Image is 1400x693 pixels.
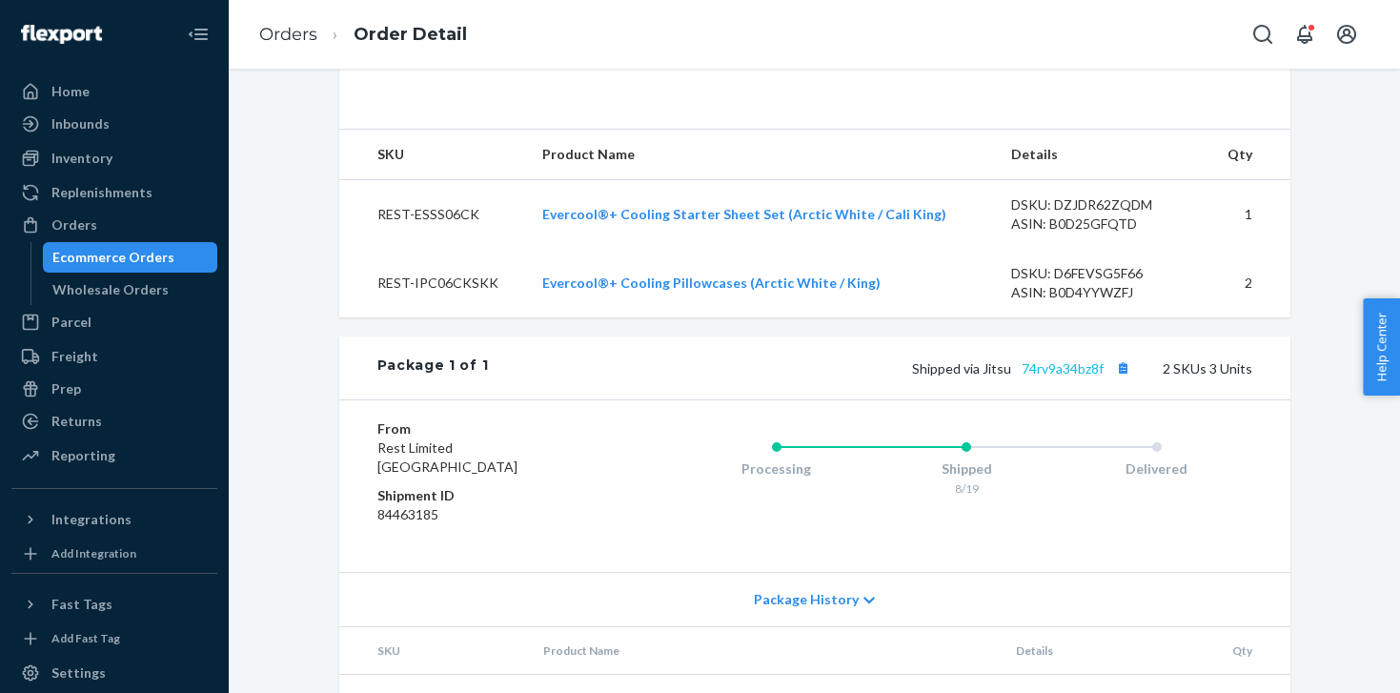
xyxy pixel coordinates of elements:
[11,76,217,107] a: Home
[339,627,529,675] th: SKU
[339,180,528,250] td: REST-ESSS06CK
[51,630,120,646] div: Add Fast Tag
[51,446,115,465] div: Reporting
[354,24,467,45] a: Order Detail
[51,663,106,683] div: Settings
[1206,249,1290,317] td: 2
[912,360,1136,377] span: Shipped via Jitsu
[1011,283,1190,302] div: ASIN: B0D4YYWZFJ
[1363,298,1400,396] button: Help Center
[11,307,217,337] a: Parcel
[51,149,112,168] div: Inventory
[51,114,110,133] div: Inbounds
[377,505,605,524] dd: 84463185
[11,341,217,372] a: Freight
[11,658,217,688] a: Settings
[1206,180,1290,250] td: 1
[1210,627,1290,675] th: Qty
[1328,15,1366,53] button: Open account menu
[377,486,605,505] dt: Shipment ID
[11,589,217,620] button: Fast Tags
[244,7,482,63] ol: breadcrumbs
[179,15,217,53] button: Close Navigation
[339,130,528,180] th: SKU
[1286,15,1324,53] button: Open notifications
[377,356,489,380] div: Package 1 of 1
[11,504,217,535] button: Integrations
[527,130,996,180] th: Product Name
[52,280,169,299] div: Wholesale Orders
[542,206,946,222] a: Evercool®+ Cooling Starter Sheet Set (Arctic White / Cali King)
[51,183,152,202] div: Replenishments
[11,374,217,404] a: Prep
[11,542,217,565] a: Add Integration
[51,347,98,366] div: Freight
[1111,356,1136,380] button: Copy tracking number
[43,275,218,305] a: Wholesale Orders
[754,590,859,609] span: Package History
[11,143,217,173] a: Inventory
[52,248,174,267] div: Ecommerce Orders
[1022,360,1104,377] a: 74rv9a34bz8f
[11,406,217,437] a: Returns
[488,356,1251,380] div: 2 SKUs 3 Units
[1062,459,1252,479] div: Delivered
[11,210,217,240] a: Orders
[871,459,1062,479] div: Shipped
[996,130,1206,180] th: Details
[1011,195,1190,214] div: DSKU: DZJDR62ZQDM
[11,627,217,650] a: Add Fast Tag
[1244,15,1282,53] button: Open Search Box
[528,627,1001,675] th: Product Name
[11,177,217,208] a: Replenishments
[11,109,217,139] a: Inbounds
[51,215,97,234] div: Orders
[339,249,528,317] td: REST-IPC06CKSKK
[51,82,90,101] div: Home
[681,459,872,479] div: Processing
[51,545,136,561] div: Add Integration
[1206,130,1290,180] th: Qty
[11,440,217,471] a: Reporting
[51,313,91,332] div: Parcel
[43,242,218,273] a: Ecommerce Orders
[51,412,102,431] div: Returns
[377,439,517,475] span: Rest Limited [GEOGRAPHIC_DATA]
[51,595,112,614] div: Fast Tags
[1011,264,1190,283] div: DSKU: D6FEVSG5F66
[542,275,881,291] a: Evercool®+ Cooling Pillowcases (Arctic White / King)
[871,480,1062,497] div: 8/19
[377,419,605,438] dt: From
[1001,627,1210,675] th: Details
[1011,214,1190,234] div: ASIN: B0D25GFQTD
[259,24,317,45] a: Orders
[21,25,102,44] img: Flexport logo
[51,510,132,529] div: Integrations
[51,379,81,398] div: Prep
